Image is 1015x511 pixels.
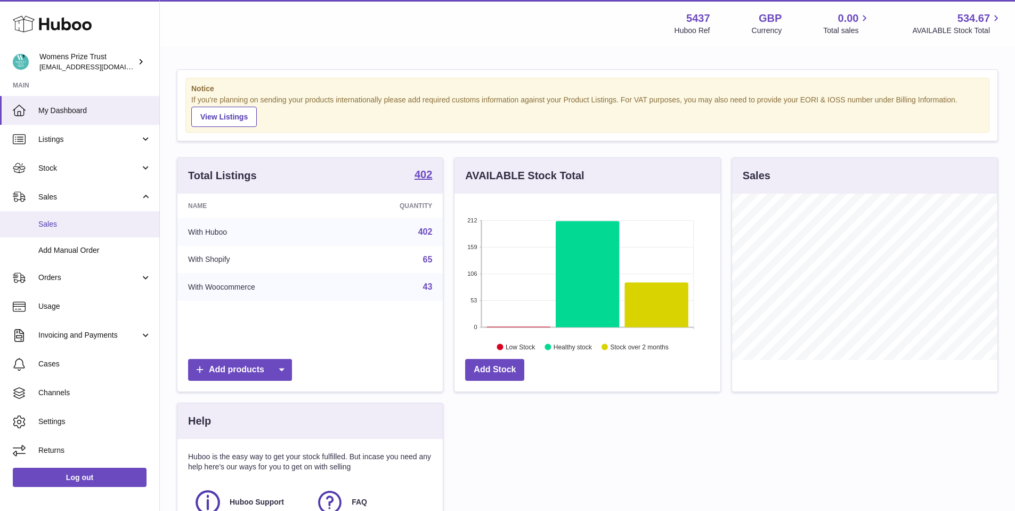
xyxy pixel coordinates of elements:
a: 43 [423,282,433,291]
strong: GBP [759,11,782,26]
p: Huboo is the easy way to get your stock fulfilled. But incase you need any help here's our ways f... [188,452,432,472]
span: AVAILABLE Stock Total [912,26,1002,36]
span: Usage [38,301,151,312]
span: Total sales [823,26,871,36]
span: Cases [38,359,151,369]
text: 106 [467,270,477,277]
span: [EMAIL_ADDRESS][DOMAIN_NAME] [39,62,157,71]
span: Sales [38,219,151,229]
span: Add Manual Order [38,245,151,255]
th: Quantity [342,194,443,218]
text: Healthy stock [554,343,592,350]
h3: Sales [743,169,770,183]
text: 0 [474,324,477,330]
div: Currency [752,26,782,36]
a: View Listings [191,107,257,127]
span: 534.67 [957,11,990,26]
span: Sales [38,192,140,202]
span: Huboo Support [230,497,284,507]
div: If you're planning on sending your products internationally please add required customs informati... [191,95,984,127]
text: 53 [471,297,477,304]
text: Low Stock [506,343,535,350]
a: 0.00 Total sales [823,11,871,36]
text: 159 [467,244,477,250]
a: Add Stock [465,359,524,381]
a: 402 [418,227,433,236]
span: Channels [38,388,151,398]
h3: AVAILABLE Stock Total [465,169,584,183]
a: Log out [13,468,147,487]
h3: Total Listings [188,169,257,183]
span: Listings [38,134,140,145]
th: Name [177,194,342,218]
td: With Shopify [177,246,342,274]
span: Invoicing and Payments [38,330,140,340]
span: 0.00 [838,11,859,26]
span: Returns [38,445,151,456]
img: info@womensprizeforfiction.co.uk [13,54,29,70]
a: 402 [415,169,432,182]
span: Stock [38,163,140,173]
span: Orders [38,273,140,283]
td: With Huboo [177,218,342,246]
span: My Dashboard [38,106,151,116]
a: 534.67 AVAILABLE Stock Total [912,11,1002,36]
strong: 402 [415,169,432,180]
td: With Woocommerce [177,273,342,301]
a: 65 [423,255,433,264]
strong: Notice [191,84,984,94]
text: Stock over 2 months [611,343,669,350]
div: Huboo Ref [675,26,710,36]
a: Add products [188,359,292,381]
div: Womens Prize Trust [39,52,135,72]
h3: Help [188,414,211,428]
span: Settings [38,417,151,427]
span: FAQ [352,497,367,507]
text: 212 [467,217,477,223]
strong: 5437 [686,11,710,26]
